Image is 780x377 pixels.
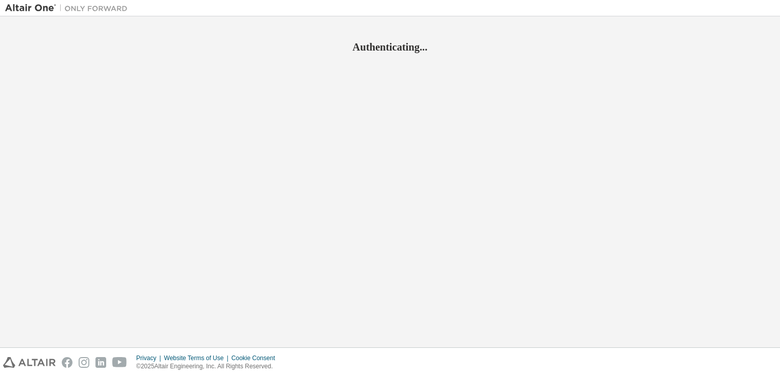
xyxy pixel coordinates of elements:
[5,40,775,54] h2: Authenticating...
[231,354,281,362] div: Cookie Consent
[3,357,56,368] img: altair_logo.svg
[164,354,231,362] div: Website Terms of Use
[95,357,106,368] img: linkedin.svg
[62,357,72,368] img: facebook.svg
[136,362,281,371] p: © 2025 Altair Engineering, Inc. All Rights Reserved.
[79,357,89,368] img: instagram.svg
[112,357,127,368] img: youtube.svg
[136,354,164,362] div: Privacy
[5,3,133,13] img: Altair One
